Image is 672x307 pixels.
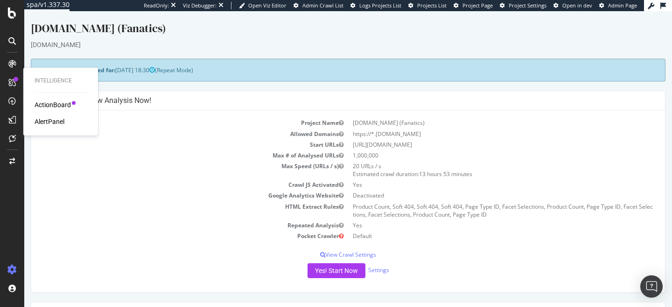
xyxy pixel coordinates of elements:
[599,2,637,9] a: Admin Page
[7,29,641,38] div: [DOMAIN_NAME]
[395,159,448,167] span: 13 hours 53 minutes
[344,255,365,263] a: Settings
[324,117,634,128] td: https://*.[DOMAIN_NAME]
[324,128,634,139] td: [URL][DOMAIN_NAME]
[608,2,637,9] span: Admin Page
[324,190,634,209] td: Product Count, Soft 404, Soft 404, Soft 404, Page Type ID, Facet Selections, Product Count, Page ...
[91,55,131,63] span: [DATE] 18:30
[324,219,634,230] td: Default
[359,2,401,9] span: Logs Projects List
[14,117,324,128] td: Allowed Domains
[7,9,641,29] div: [DOMAIN_NAME] (Fanatics)
[302,2,343,9] span: Admin Crawl List
[454,2,493,9] a: Project Page
[324,168,634,179] td: Yes
[14,219,324,230] td: Pocket Crawler
[14,139,324,150] td: Max # of Analysed URLs
[14,209,324,219] td: Repeated Analysis
[408,2,447,9] a: Projects List
[294,2,343,9] a: Admin Crawl List
[553,2,592,9] a: Open in dev
[324,179,634,190] td: Deactivated
[14,150,324,168] td: Max Speed (URLs / s)
[14,128,324,139] td: Start URLs
[144,2,169,9] div: ReadOnly:
[239,2,287,9] a: Open Viz Editor
[248,2,287,9] span: Open Viz Editor
[35,77,87,85] div: Intelligence
[324,106,634,117] td: [DOMAIN_NAME] (Fanatics)
[324,139,634,150] td: 1,000,000
[462,2,493,9] span: Project Page
[283,252,341,267] button: Yes! Start Now
[324,150,634,168] td: 20 URLs / s Estimated crawl duration:
[350,2,401,9] a: Logs Projects List
[324,209,634,219] td: Yes
[183,2,217,9] div: Viz Debugger:
[500,2,546,9] a: Project Settings
[640,275,663,298] div: Open Intercom Messenger
[14,179,324,190] td: Google Analytics Website
[35,100,71,109] a: ActionBoard
[14,190,324,209] td: HTML Extract Rules
[562,2,592,9] span: Open in dev
[14,239,634,247] p: View Crawl Settings
[509,2,546,9] span: Project Settings
[14,168,324,179] td: Crawl JS Activated
[7,48,641,70] div: (Repeat Mode)
[14,85,634,94] h4: Configure your New Analysis Now!
[35,117,64,126] a: AlertPanel
[14,55,91,63] strong: Next Launch Scheduled for:
[417,2,447,9] span: Projects List
[14,106,324,117] td: Project Name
